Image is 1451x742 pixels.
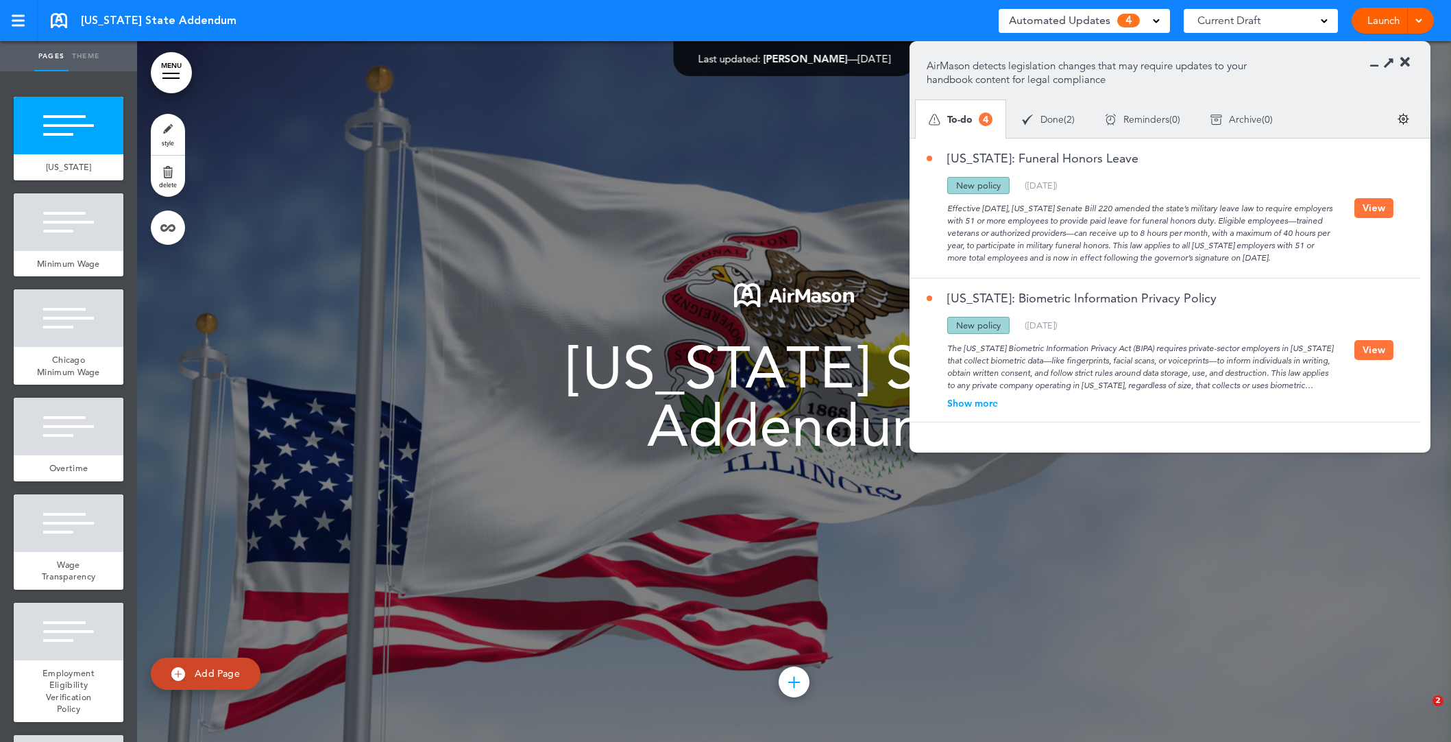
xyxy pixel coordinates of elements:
a: [US_STATE]: Chicago Fair Workweek [927,436,1149,448]
span: To-do [947,115,973,124]
div: ( ) [1195,101,1288,138]
span: Archive [1229,115,1262,124]
a: MENU [151,52,192,93]
div: Show more [927,398,1354,408]
img: 1722553576973-Airmason_logo_White.png [734,283,854,307]
span: [DATE] [857,52,890,65]
span: Minimum Wage [37,258,100,270]
a: Pages [34,41,69,71]
iframe: Intercom live chat [1404,695,1437,728]
span: [PERSON_NAME] [763,52,847,65]
a: Launch [1362,8,1405,34]
span: style [162,139,174,147]
span: 4 [979,112,992,126]
span: Wage Transparency [42,559,96,583]
span: Overtime [49,462,88,474]
a: Minimum Wage [14,251,123,277]
span: Automated Updates [1009,11,1110,30]
span: [DATE] [1027,180,1055,191]
p: AirMason detects legislation changes that may require updates to your handbook content for legal ... [927,59,1267,86]
span: [US_STATE] State Addendum [81,13,236,28]
img: apu_icons_done.svg [1022,114,1034,125]
div: New policy [947,317,1010,334]
div: — [698,53,890,64]
a: Add Page [151,658,260,690]
span: Last updated: [698,52,760,65]
div: The [US_STATE] Biometric Information Privacy Act (BIPA) requires private-sector employers in [US_... [927,334,1354,392]
img: apu_icons_todo.svg [929,114,940,125]
span: Employment Eligibility Verification Policy [42,667,95,715]
a: Chicago Minimum Wage [14,347,123,385]
span: 2 [1432,695,1443,706]
span: Chicago Minimum Wage [37,354,100,378]
div: Effective [DATE], [US_STATE] Senate Bill 220 amended the state’s military leave law to require em... [927,194,1354,264]
div: ( ) [1025,321,1058,330]
span: Done [1040,115,1064,124]
span: 2 [1066,115,1072,124]
a: Employment Eligibility Verification Policy [14,660,123,722]
img: apu_icons_archive.svg [1210,114,1222,125]
a: delete [151,156,185,197]
a: style [151,114,185,155]
img: apu_icons_remind.svg [1105,114,1117,125]
span: 0 [1172,115,1178,124]
a: Theme [69,41,103,71]
span: delete [159,180,177,189]
div: ( ) [1090,101,1195,138]
a: [US_STATE] [14,154,123,180]
span: [DATE] [1027,320,1055,331]
span: Current Draft [1197,11,1260,30]
div: New policy [947,177,1010,194]
a: [US_STATE]: Funeral Honors Leave [927,152,1138,165]
a: Overtime [14,455,123,481]
a: Wage Transparency [14,552,123,590]
div: ( ) [1007,101,1090,138]
a: [US_STATE]: Biometric Information Privacy Policy [927,292,1217,304]
img: add.svg [171,667,185,681]
img: settings.svg [1398,113,1409,125]
span: Add Page [195,667,240,680]
div: ( ) [1025,181,1058,190]
span: Reminders [1123,115,1169,124]
span: 4 [1117,14,1140,27]
button: View [1354,198,1393,218]
span: 0 [1265,115,1270,124]
span: [US_STATE] State Addendum [567,333,1021,460]
span: [US_STATE] [46,161,92,173]
button: View [1354,340,1393,360]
